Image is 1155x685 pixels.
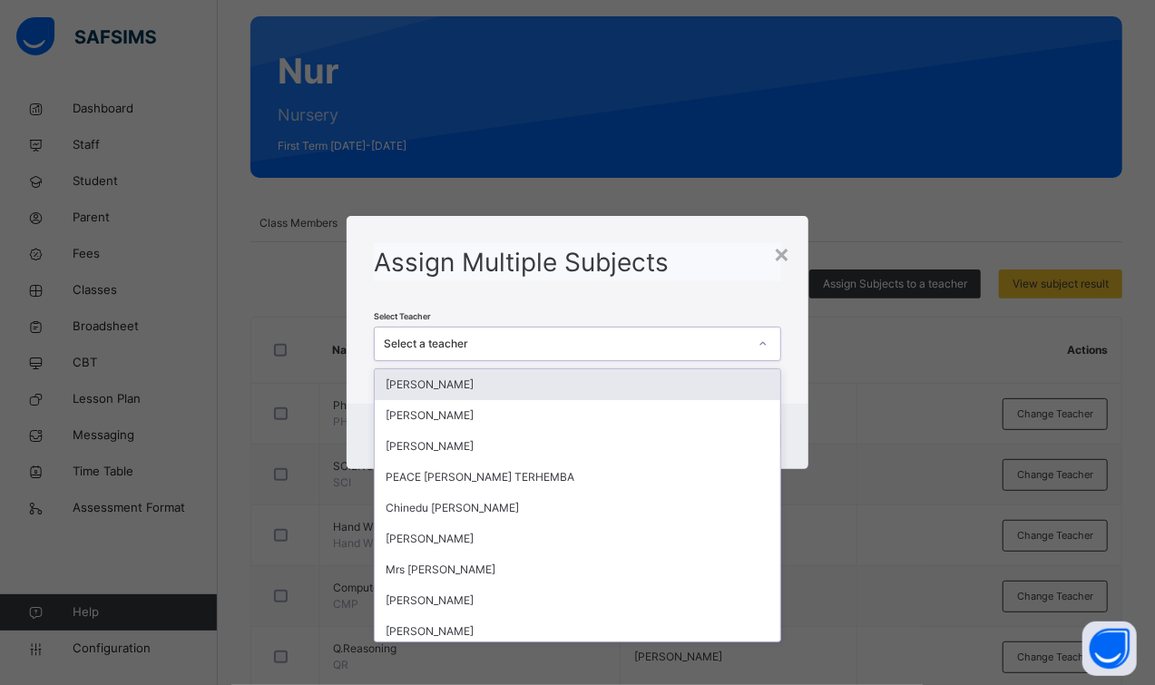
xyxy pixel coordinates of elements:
[375,585,780,616] div: [PERSON_NAME]
[375,462,780,493] div: PEACE [PERSON_NAME] TERHEMBA
[374,311,431,321] span: Select Teacher
[375,369,780,400] div: [PERSON_NAME]
[375,400,780,431] div: [PERSON_NAME]
[375,554,780,585] div: Mrs [PERSON_NAME]
[375,431,780,462] div: [PERSON_NAME]
[384,336,748,352] div: Select a teacher
[374,247,669,278] span: Assign Multiple Subjects
[375,493,780,524] div: Chinedu [PERSON_NAME]
[1082,621,1137,676] button: Open asap
[375,524,780,554] div: [PERSON_NAME]
[773,234,790,272] div: ×
[375,616,780,647] div: [PERSON_NAME]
